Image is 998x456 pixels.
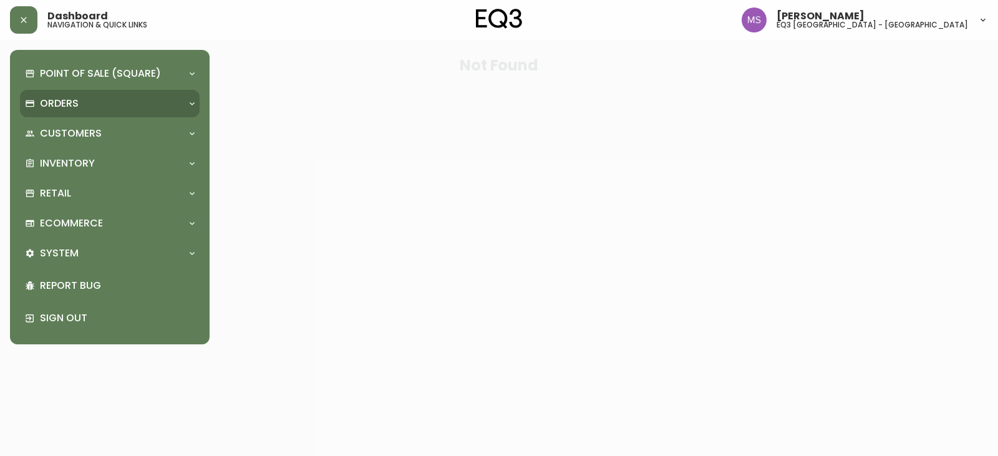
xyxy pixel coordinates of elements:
p: Orders [40,97,79,110]
div: Ecommerce [20,210,200,237]
h5: eq3 [GEOGRAPHIC_DATA] - [GEOGRAPHIC_DATA] [777,21,968,29]
img: 1b6e43211f6f3cc0b0729c9049b8e7af [742,7,767,32]
p: Sign Out [40,311,195,325]
h5: navigation & quick links [47,21,147,29]
p: Report Bug [40,279,195,293]
div: System [20,240,200,267]
div: Inventory [20,150,200,177]
div: Sign Out [20,302,200,334]
span: [PERSON_NAME] [777,11,865,21]
p: Ecommerce [40,216,103,230]
p: Point of Sale (Square) [40,67,161,80]
img: logo [476,9,522,29]
div: Point of Sale (Square) [20,60,200,87]
span: Dashboard [47,11,108,21]
div: Orders [20,90,200,117]
div: Customers [20,120,200,147]
div: Retail [20,180,200,207]
p: Retail [40,187,71,200]
p: Customers [40,127,102,140]
p: System [40,246,79,260]
div: Report Bug [20,269,200,302]
p: Inventory [40,157,95,170]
